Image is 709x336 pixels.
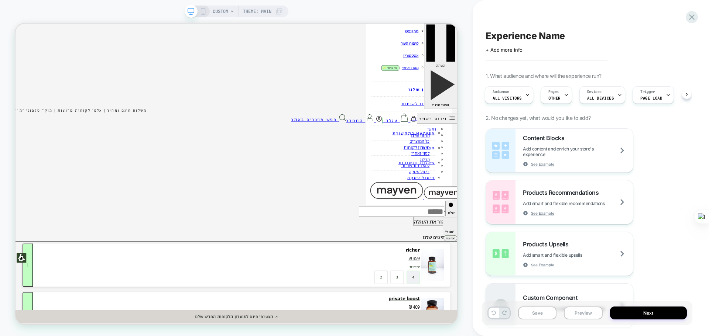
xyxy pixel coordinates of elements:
div: RICHER [27,297,539,306]
span: שלח [577,249,586,256]
input: לפתיחה תפריט להתאמה אישית [1,306,14,319]
span: Page Load [640,96,662,101]
span: Products Recommendations [523,189,602,196]
span: התחבר [441,126,464,134]
span: Add smart and flexible upsells [523,252,600,258]
span: OTHER [548,96,561,101]
a: לוגו של האתר , לחץ כאן בחזרה לדף הבית [473,38,596,236]
span: ALL DEVICES [587,96,614,101]
span: Products Upsells [523,240,572,248]
ul: Primary [11,137,578,202]
span: Content Blocks [523,134,568,142]
span: See Example [531,211,554,216]
img: mayven.co.il [473,211,543,234]
span: + Add more info [486,47,523,53]
span: Add smart and flexible recommendations [523,201,623,206]
span: Add content and enrich your store's experience [523,146,633,157]
span: Audience [493,89,509,94]
img: mayven.co.il [545,217,596,234]
div: 359 ₪ [27,309,539,316]
span: 1. What audience and where will the experience run? [486,73,601,79]
input: חפש.י [458,244,572,258]
span: Pages [548,89,559,94]
a: RICHER 359 ₪ [23,293,543,320]
button: ראה עוד [571,282,589,290]
a: התחבר [441,120,489,134]
button: Save [518,306,556,319]
button: Preview [564,306,602,319]
span: Custom Component [523,294,581,301]
a: חפש מוצרים באתר [367,120,441,134]
span: See Example [531,262,554,267]
span: Theme: MAIN [243,6,271,17]
span: Trigger [640,89,655,94]
span: Devices [587,89,602,94]
small: ראה עוד [573,284,586,289]
span: See Example [531,162,554,167]
span: CUSTOM [213,6,228,17]
button: שלח [573,236,589,257]
button: "סגור" [569,258,589,282]
span: All Visitors [493,96,522,101]
button: Next [610,306,687,319]
p: יחידות: [23,320,539,329]
span: Experience Name [486,30,565,41]
span: חפש מוצרים באתר [367,124,429,132]
span: "סגור" [573,274,586,281]
span: 2. No changes yet, what would you like to add? [486,115,590,121]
